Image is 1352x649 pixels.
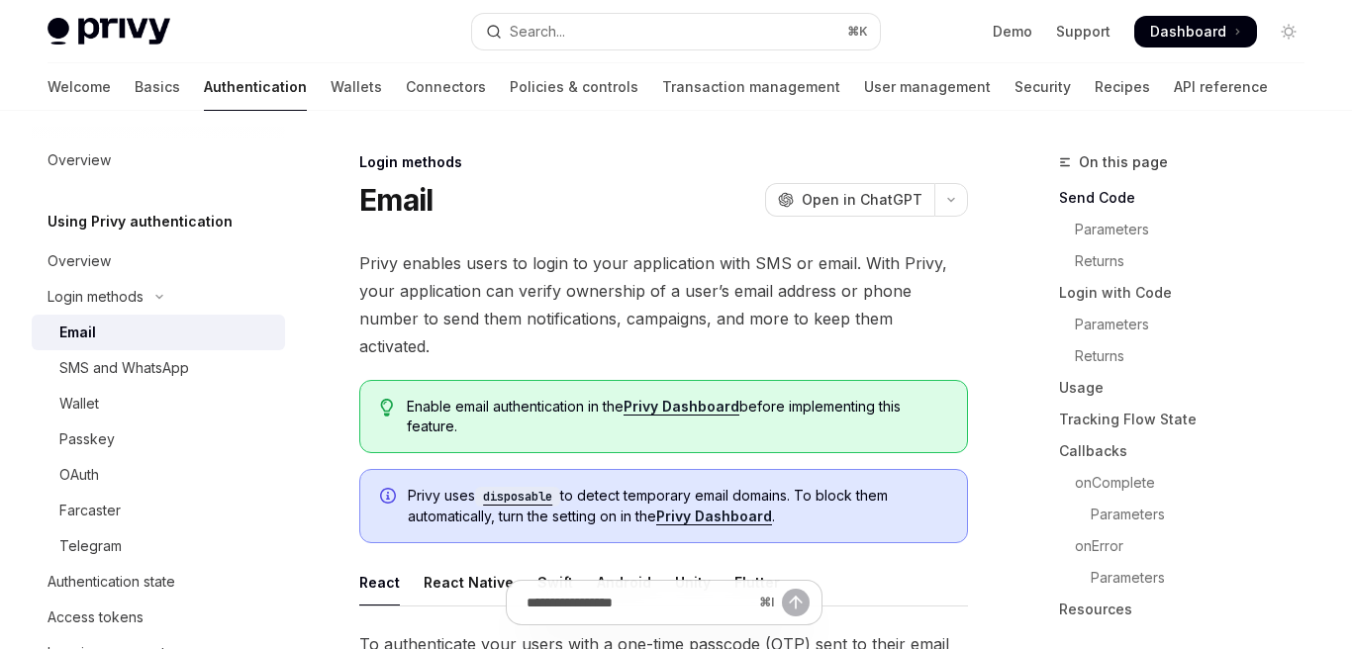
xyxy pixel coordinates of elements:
div: Login methods [48,285,144,309]
a: Returns [1059,245,1320,277]
a: Transaction management [662,63,840,111]
a: Returns [1059,340,1320,372]
a: User management [864,63,991,111]
button: Toggle dark mode [1273,16,1304,47]
div: Flutter [734,559,780,605]
span: Dashboard [1150,22,1226,42]
button: Send message [782,589,810,616]
div: Telegram [59,534,122,558]
span: On this page [1079,150,1168,174]
a: Resources [1059,594,1320,625]
button: Toggle Login methods section [32,279,285,315]
a: Authentication [204,63,307,111]
div: Email [59,321,96,344]
div: Login methods [359,152,968,172]
div: Authentication state [48,570,175,594]
a: Telegram [32,528,285,564]
div: OAuth [59,463,99,487]
a: Usage [1059,372,1320,404]
div: Wallet [59,392,99,416]
a: Connectors [406,63,486,111]
div: Search... [510,20,565,44]
a: Overview [32,243,285,279]
a: Parameters [1059,214,1320,245]
h1: Email [359,182,433,218]
a: Login with Code [1059,277,1320,309]
h5: Using Privy authentication [48,210,233,233]
div: SMS and WhatsApp [59,356,189,380]
a: onError [1059,530,1320,562]
button: Open search [472,14,881,49]
span: Privy enables users to login to your application with SMS or email. With Privy, your application ... [359,249,968,360]
a: Authentication state [32,564,285,600]
a: Wallet [32,386,285,421]
a: Parameters [1059,499,1320,530]
a: Access tokens [32,600,285,635]
div: Access tokens [48,605,144,629]
a: Dashboard [1134,16,1257,47]
span: Open in ChatGPT [802,190,922,210]
div: Overview [48,249,111,273]
a: Welcome [48,63,111,111]
div: Unity [675,559,711,605]
img: light logo [48,18,170,46]
a: Parameters [1059,562,1320,594]
a: SMS and WhatsApp [32,350,285,386]
a: Parameters [1059,309,1320,340]
a: Overview [32,142,285,178]
a: Callbacks [1059,435,1320,467]
div: React Native [424,559,514,605]
svg: Tip [380,399,394,417]
a: Passkey [32,421,285,457]
a: Email [32,315,285,350]
a: Tracking Flow State [1059,404,1320,435]
span: ⌘ K [847,24,868,40]
div: Passkey [59,427,115,451]
a: Basics [135,63,180,111]
a: Policies & controls [510,63,638,111]
div: Android [597,559,651,605]
a: API reference [1174,63,1268,111]
a: Demo [993,22,1032,42]
a: Farcaster [32,493,285,528]
a: OAuth [32,457,285,493]
input: Ask a question... [527,581,751,624]
a: Wallets [331,63,382,111]
svg: Info [380,488,400,508]
div: Overview [48,148,111,172]
a: Privy Dashboard [656,508,772,525]
button: Open in ChatGPT [765,183,934,217]
a: Privy Dashboard [624,398,739,416]
code: disposable [475,487,560,507]
div: React [359,559,400,605]
span: Privy uses to detect temporary email domains. To block them automatically, turn the setting on in... [408,486,947,526]
div: Farcaster [59,499,121,522]
a: Support [1056,22,1111,42]
a: Security [1014,63,1071,111]
div: Swift [537,559,573,605]
a: onComplete [1059,467,1320,499]
a: disposable [475,487,560,504]
a: Recipes [1095,63,1150,111]
span: Enable email authentication in the before implementing this feature. [407,397,947,436]
a: Send Code [1059,182,1320,214]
